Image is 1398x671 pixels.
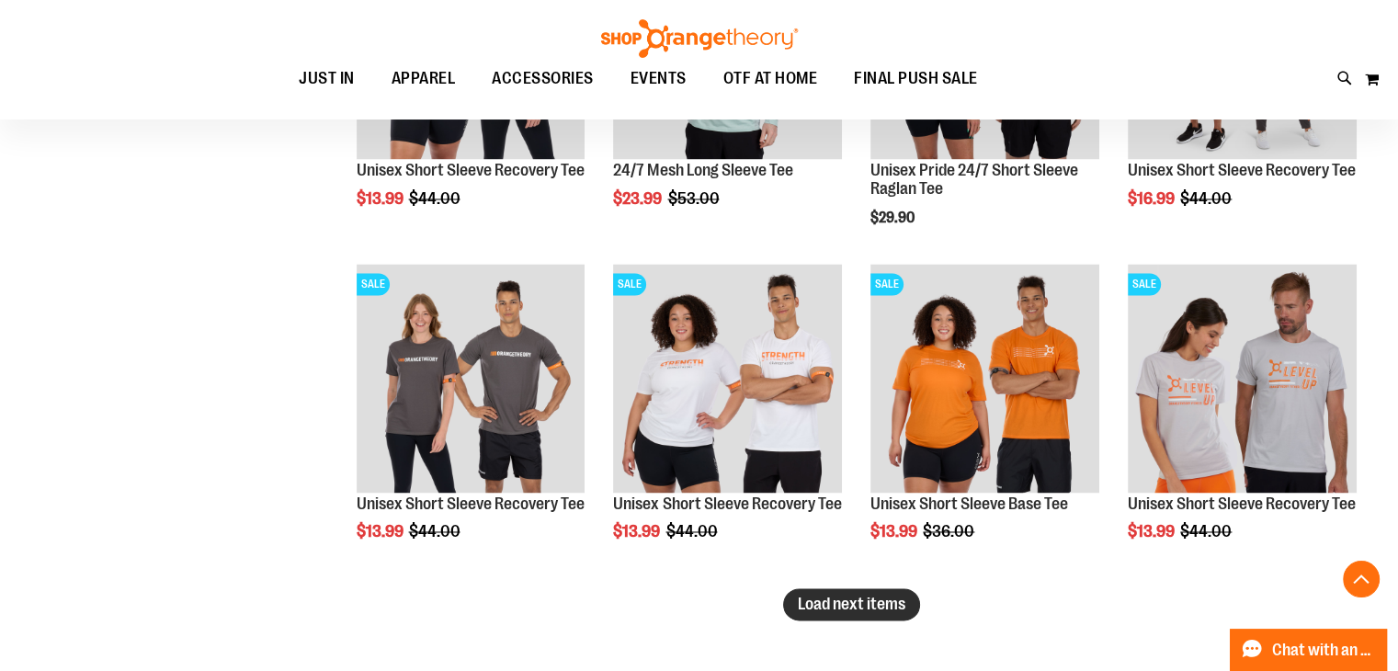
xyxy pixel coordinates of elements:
span: $53.00 [667,189,722,208]
span: APPAREL [392,58,456,99]
a: Product image for Unisex Short Sleeve Base TeeSALE [870,264,1099,495]
span: $13.99 [357,189,406,208]
a: Unisex Short Sleeve Recovery Tee [357,495,585,513]
span: ACCESSORIES [492,58,594,99]
img: Product image for Unisex Short Sleeve Recovery Tee [613,264,842,493]
a: Unisex Short Sleeve Recovery Tee [613,495,841,513]
a: FINAL PUSH SALE [835,58,996,100]
img: Product image for Unisex Short Sleeve Recovery Tee [357,264,585,493]
span: $23.99 [613,189,665,208]
a: OTF AT HOME [705,58,836,100]
span: SALE [1128,273,1161,295]
div: product [1119,255,1366,588]
div: product [861,255,1108,588]
span: Load next items [798,595,905,613]
button: Back To Top [1343,561,1380,597]
span: $44.00 [1180,189,1234,208]
a: Unisex Pride 24/7 Short Sleeve Raglan Tee [870,161,1078,198]
span: SALE [613,273,646,295]
a: ACCESSORIES [473,58,612,100]
img: Shop Orangetheory [598,19,801,58]
span: EVENTS [631,58,687,99]
button: Chat with an Expert [1230,629,1388,671]
div: product [347,255,595,588]
span: $13.99 [357,522,406,540]
a: EVENTS [612,58,705,100]
span: $44.00 [665,522,720,540]
button: Load next items [783,588,920,620]
img: Product image for Unisex Short Sleeve Base Tee [870,264,1099,493]
a: JUST IN [280,58,373,100]
a: Product image for Unisex Short Sleeve Recovery TeeSALE [1128,264,1357,495]
span: OTF AT HOME [723,58,818,99]
span: $13.99 [613,522,663,540]
span: Chat with an Expert [1272,642,1376,659]
span: $16.99 [1128,189,1177,208]
a: Unisex Short Sleeve Base Tee [870,495,1068,513]
a: Unisex Short Sleeve Recovery Tee [1128,161,1356,179]
a: Product image for Unisex Short Sleeve Recovery TeeSALE [357,264,585,495]
span: $44.00 [409,189,463,208]
img: Product image for Unisex Short Sleeve Recovery Tee [1128,264,1357,493]
span: $44.00 [409,522,463,540]
span: $13.99 [870,522,920,540]
span: SALE [357,273,390,295]
a: Product image for Unisex Short Sleeve Recovery TeeSALE [613,264,842,495]
span: SALE [870,273,904,295]
a: APPAREL [373,58,474,99]
a: Unisex Short Sleeve Recovery Tee [1128,495,1356,513]
span: $29.90 [870,210,917,226]
span: $44.00 [1180,522,1234,540]
span: FINAL PUSH SALE [854,58,978,99]
a: 24/7 Mesh Long Sleeve Tee [613,161,792,179]
span: JUST IN [299,58,355,99]
a: Unisex Short Sleeve Recovery Tee [357,161,585,179]
span: $13.99 [1128,522,1177,540]
span: $36.00 [923,522,977,540]
div: product [604,255,851,588]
